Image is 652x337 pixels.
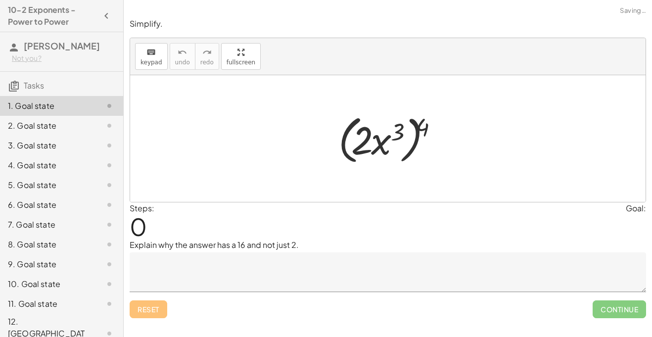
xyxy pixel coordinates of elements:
[8,239,88,250] div: 8. Goal state
[620,6,646,16] span: Saving…
[130,203,154,213] label: Steps:
[103,120,115,132] i: Task not started.
[175,59,190,66] span: undo
[8,298,88,310] div: 11. Goal state
[170,43,195,70] button: undoundo
[227,59,255,66] span: fullscreen
[103,298,115,310] i: Task not started.
[8,278,88,290] div: 10. Goal state
[8,140,88,151] div: 3. Goal state
[135,43,168,70] button: keyboardkeypad
[8,199,88,211] div: 6. Goal state
[130,18,646,30] p: Simplify.
[103,219,115,231] i: Task not started.
[12,53,115,63] div: Not you?
[8,258,88,270] div: 9. Goal state
[130,211,147,241] span: 0
[103,100,115,112] i: Task not started.
[626,202,646,214] div: Goal:
[103,278,115,290] i: Task not started.
[178,47,187,58] i: undo
[146,47,156,58] i: keyboard
[200,59,214,66] span: redo
[8,4,97,28] h4: 10-2 Exponents - Power to Power
[8,219,88,231] div: 7. Goal state
[8,100,88,112] div: 1. Goal state
[103,179,115,191] i: Task not started.
[8,179,88,191] div: 5. Goal state
[8,120,88,132] div: 2. Goal state
[103,239,115,250] i: Task not started.
[103,140,115,151] i: Task not started.
[103,199,115,211] i: Task not started.
[103,258,115,270] i: Task not started.
[202,47,212,58] i: redo
[103,159,115,171] i: Task not started.
[8,159,88,171] div: 4. Goal state
[24,40,100,51] span: [PERSON_NAME]
[195,43,219,70] button: redoredo
[24,80,44,91] span: Tasks
[221,43,261,70] button: fullscreen
[130,239,646,251] p: Explain why the answer has a 16 and not just 2.
[140,59,162,66] span: keypad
